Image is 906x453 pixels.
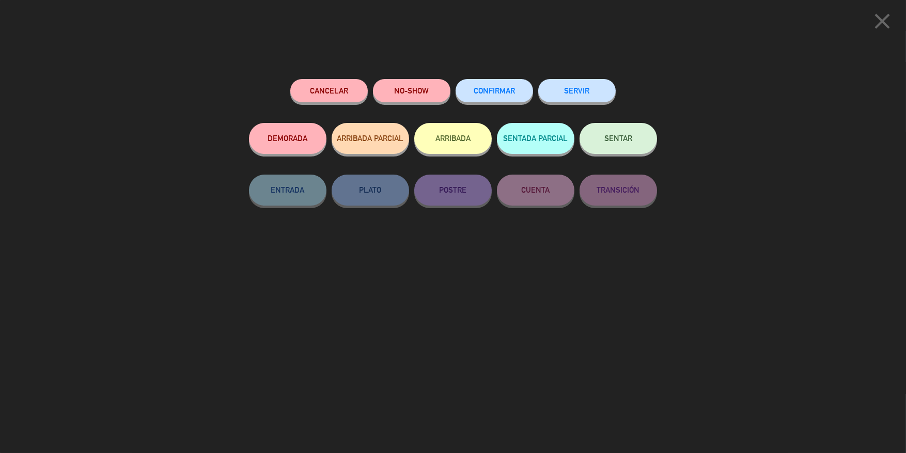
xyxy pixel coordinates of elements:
[497,123,574,154] button: SENTADA PARCIAL
[869,8,895,34] i: close
[337,134,404,143] span: ARRIBADA PARCIAL
[456,79,533,102] button: CONFIRMAR
[332,175,409,206] button: PLATO
[538,79,616,102] button: SERVIR
[290,79,368,102] button: Cancelar
[373,79,450,102] button: NO-SHOW
[332,123,409,154] button: ARRIBADA PARCIAL
[580,123,657,154] button: SENTAR
[249,123,326,154] button: DEMORADA
[866,8,898,38] button: close
[474,86,515,95] span: CONFIRMAR
[414,175,492,206] button: POSTRE
[604,134,632,143] span: SENTAR
[414,123,492,154] button: ARRIBADA
[580,175,657,206] button: TRANSICIÓN
[249,175,326,206] button: ENTRADA
[497,175,574,206] button: CUENTA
